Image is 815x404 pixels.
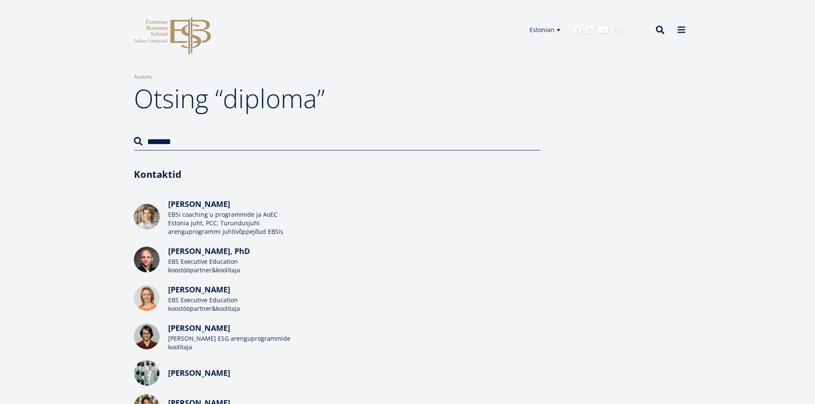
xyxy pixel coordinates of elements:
a: Facebook [573,26,582,34]
img: Kaja Sepp [134,285,160,311]
img: Annika Arras [134,324,160,349]
div: [PERSON_NAME] ESG arenguprogrammide koolitaja [168,334,296,351]
img: Ott Pärna [134,247,160,272]
a: Instagram [613,26,622,34]
a: Avaleht [134,73,152,81]
span: [PERSON_NAME] [168,199,230,209]
span: [PERSON_NAME] [168,368,230,378]
div: EBSi coaching´u programmide ja AoEC Estonia juht, PCC; Turundusjuhi arenguprogrammi juhtivõppejõu... [168,210,296,236]
span: [PERSON_NAME] [168,284,230,295]
img: Merle Viirmaa – EBS coaching’u programmide ja AoEC Estonia juht, PCC [134,204,160,230]
a: Youtube [599,26,609,34]
a: Linkedin [586,26,595,34]
img: Marko Kiisa [134,360,160,386]
span: [PERSON_NAME] [168,323,230,333]
div: EBS Executive Education koostööpartner&koolitaja [168,257,296,274]
h1: Otsing “diploma” [134,81,540,115]
h3: Kontaktid [134,168,540,180]
span: [PERSON_NAME], PhD [168,246,250,256]
div: EBS Executive Education koostööpartner&koolitaja [168,296,296,313]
